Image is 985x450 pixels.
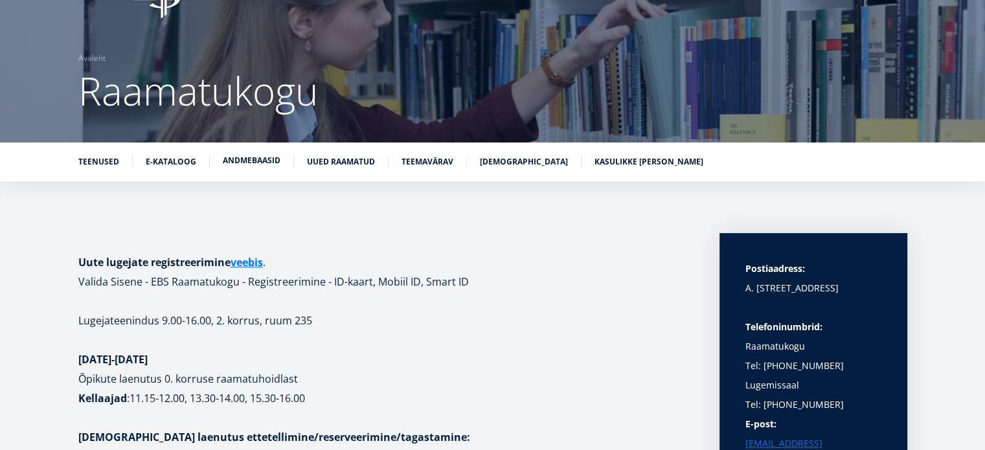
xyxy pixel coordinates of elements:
[745,317,881,356] p: Raamatukogu
[745,395,881,414] p: Tel: [PHONE_NUMBER]
[78,372,298,386] b: Õpikute laenutus 0. korruse raamatuhoidlast
[745,278,881,298] p: A. [STREET_ADDRESS]
[402,155,453,168] a: Teemavärav
[307,155,375,168] a: Uued raamatud
[78,155,119,168] a: Teenused
[78,311,694,330] p: Lugejateenindus 9.00-16.00, 2. korrus, ruum 235
[146,155,196,168] a: E-kataloog
[78,255,263,269] strong: Uute lugejate registreerimine
[78,64,318,117] span: Raamatukogu
[745,356,881,395] p: Tel: [PHONE_NUMBER] Lugemissaal
[130,391,305,405] b: 11.15-12.00, 13.30-14.00, 15.30-16.00
[745,418,776,430] strong: E-post:
[480,155,568,168] a: [DEMOGRAPHIC_DATA]
[78,430,470,444] strong: [DEMOGRAPHIC_DATA] laenutus ettetellimine/reserveerimine/tagastamine:
[78,391,127,405] strong: Kellaajad
[78,352,148,366] strong: [DATE]-[DATE]
[78,52,106,65] a: Avaleht
[223,154,280,167] a: Andmebaasid
[78,253,694,291] h1: . Valida Sisene - EBS Raamatukogu - Registreerimine - ID-kaart, Mobiil ID, Smart ID
[78,369,694,427] p: :
[745,321,822,333] strong: Telefoninumbrid:
[231,253,263,272] a: veebis
[594,155,703,168] a: Kasulikke [PERSON_NAME]
[745,262,805,275] strong: Postiaadress:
